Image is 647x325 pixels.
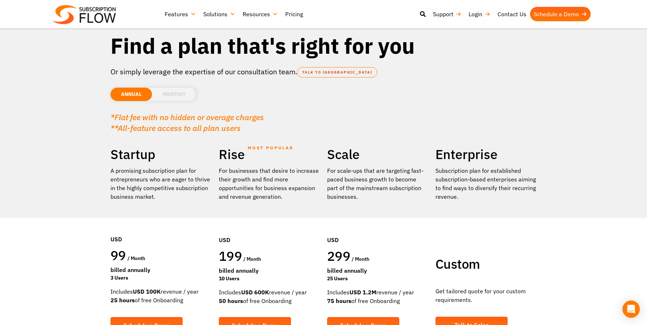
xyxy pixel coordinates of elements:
h2: Startup [110,146,212,163]
a: Login [465,7,494,21]
p: Subscription plan for established subscription-based enterprises aiming to find ways to diversify... [435,166,537,201]
p: A promising subscription plan for entrepreneurs who are eager to thrive in the highly competitive... [110,166,212,201]
div: USD [219,214,320,248]
h1: Find a plan that's right for you [110,32,537,59]
div: Includes revenue / year of free Onboarding [219,288,320,305]
strong: 25 hours [110,297,135,304]
a: Solutions [200,7,239,21]
a: Features [161,7,200,21]
a: Resources [239,7,282,21]
a: Support [429,7,465,21]
a: Pricing [282,7,307,21]
li: MONTHLY [152,88,196,101]
span: / month [352,256,369,262]
div: Includes revenue / year of free Onboarding [110,287,212,304]
div: Includes revenue / year of free Onboarding [327,288,428,305]
h2: Rise [219,146,320,163]
strong: 75 hours [327,297,351,304]
span: 199 [219,247,242,264]
span: 299 [327,247,350,264]
a: TALK TO [GEOGRAPHIC_DATA] [297,67,377,78]
div: Open Intercom Messenger [622,300,640,318]
div: 3 Users [110,274,212,282]
li: ANNUAL [110,88,152,101]
a: Schedule a Demo [530,7,591,21]
strong: USD 600K [241,289,269,296]
strong: USD 1.2M [349,289,376,296]
div: Billed Annually [219,266,320,275]
p: Or simply leverage the expertise of our consultation team. [110,66,537,77]
span: / month [127,255,145,262]
div: 25 Users [327,275,428,282]
em: *Flat fee with no hidden or overage charges [110,112,264,122]
span: / month [243,256,261,262]
span: MOST POPULAR [248,140,294,156]
div: Billed Annually [110,265,212,274]
div: USD [327,214,428,248]
div: USD [110,213,212,247]
img: Subscriptionflow [53,5,116,24]
h2: Scale [327,146,428,163]
strong: 50 hours [219,297,243,304]
strong: USD 100K [133,288,161,295]
a: Contact Us [494,7,530,21]
h2: Enterprise [435,146,537,163]
div: Billed Annually [327,266,428,275]
em: **All-feature access to all plan users [110,123,241,133]
p: Get tailored quote for your custom requirements. [435,287,537,304]
div: 10 Users [219,275,320,282]
span: 99 [110,247,126,264]
span: Custom [435,255,480,272]
div: For scale-ups that are targeting fast-paced business growth to become part of the mainstream subs... [327,166,428,201]
div: For businesses that desire to increase their growth and find more opportunities for business expa... [219,166,320,201]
